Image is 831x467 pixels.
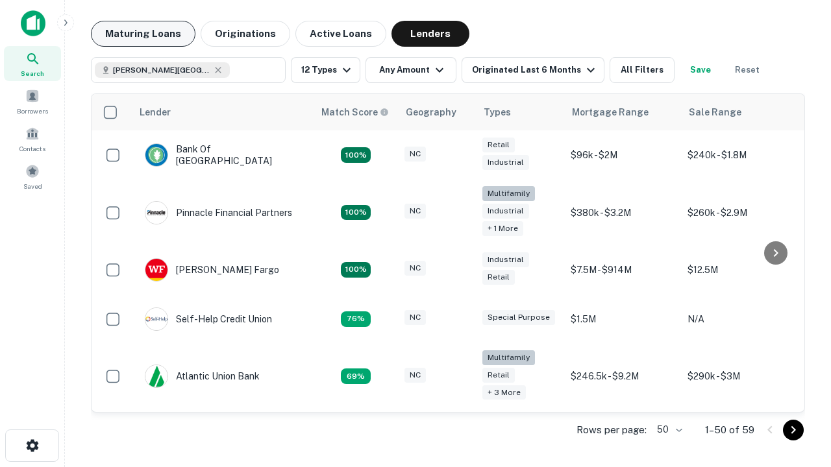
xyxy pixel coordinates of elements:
div: Pinnacle Financial Partners [145,201,292,224]
div: Matching Properties: 10, hasApolloMatch: undefined [341,368,371,384]
p: Rows per page: [577,422,647,438]
td: $240k - $1.8M [681,130,798,180]
button: Save your search to get updates of matches that match your search criteria. [680,57,721,83]
td: N/A [681,294,798,344]
td: $96k - $2M [564,130,681,180]
div: NC [404,261,426,276]
div: Retail [482,368,515,383]
img: picture [145,202,167,224]
div: Retail [482,270,515,285]
span: Search [21,68,44,78]
div: NC [404,310,426,325]
td: $1.5M [564,294,681,344]
td: $12.5M [681,245,798,294]
div: Capitalize uses an advanced AI algorithm to match your search with the best lender. The match sco... [321,105,389,119]
td: $246.5k - $9.2M [564,344,681,409]
div: Types [484,104,511,120]
span: Saved [23,181,42,191]
button: Reset [726,57,768,83]
th: Lender [132,94,314,130]
button: Active Loans [295,21,386,47]
th: Sale Range [681,94,798,130]
td: $7.5M - $914M [564,245,681,294]
img: picture [145,144,167,166]
div: + 1 more [482,221,523,236]
button: Originations [201,21,290,47]
button: Go to next page [783,420,804,440]
td: $380k - $3.2M [564,180,681,245]
th: Types [476,94,564,130]
div: Special Purpose [482,310,555,325]
td: $260k - $2.9M [681,180,798,245]
div: Sale Range [689,104,741,120]
p: 1–50 of 59 [705,422,754,438]
div: Bank Of [GEOGRAPHIC_DATA] [145,143,301,167]
iframe: Chat Widget [766,322,831,384]
div: Self-help Credit Union [145,307,272,331]
div: NC [404,147,426,162]
div: Multifamily [482,350,535,365]
span: Contacts [19,143,45,154]
div: Geography [406,104,456,120]
div: Atlantic Union Bank [145,365,260,388]
button: All Filters [610,57,675,83]
th: Geography [398,94,476,130]
button: Originated Last 6 Months [462,57,604,83]
div: Matching Properties: 15, hasApolloMatch: undefined [341,262,371,278]
div: Industrial [482,155,529,170]
div: NC [404,204,426,219]
div: Matching Properties: 11, hasApolloMatch: undefined [341,311,371,327]
img: picture [145,259,167,281]
th: Capitalize uses an advanced AI algorithm to match your search with the best lender. The match sco... [314,94,398,130]
div: NC [404,368,426,383]
div: Industrial [482,204,529,219]
button: 12 Types [291,57,360,83]
div: 50 [652,420,684,439]
div: Mortgage Range [572,104,649,120]
td: $290k - $3M [681,344,798,409]
div: Matching Properties: 26, hasApolloMatch: undefined [341,205,371,221]
a: Borrowers [4,84,61,119]
div: Lender [140,104,171,120]
div: Retail [482,138,515,152]
div: Matching Properties: 15, hasApolloMatch: undefined [341,147,371,163]
button: Lenders [391,21,469,47]
div: [PERSON_NAME] Fargo [145,258,279,281]
img: picture [145,365,167,387]
div: Originated Last 6 Months [472,62,599,78]
span: [PERSON_NAME][GEOGRAPHIC_DATA], [GEOGRAPHIC_DATA] [113,64,210,76]
a: Saved [4,159,61,194]
h6: Match Score [321,105,386,119]
img: capitalize-icon.png [21,10,45,36]
button: Maturing Loans [91,21,195,47]
span: Borrowers [17,106,48,116]
div: Multifamily [482,186,535,201]
div: + 3 more [482,385,526,400]
div: Industrial [482,252,529,267]
th: Mortgage Range [564,94,681,130]
a: Contacts [4,121,61,156]
a: Search [4,46,61,81]
button: Any Amount [366,57,456,83]
img: picture [145,308,167,330]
